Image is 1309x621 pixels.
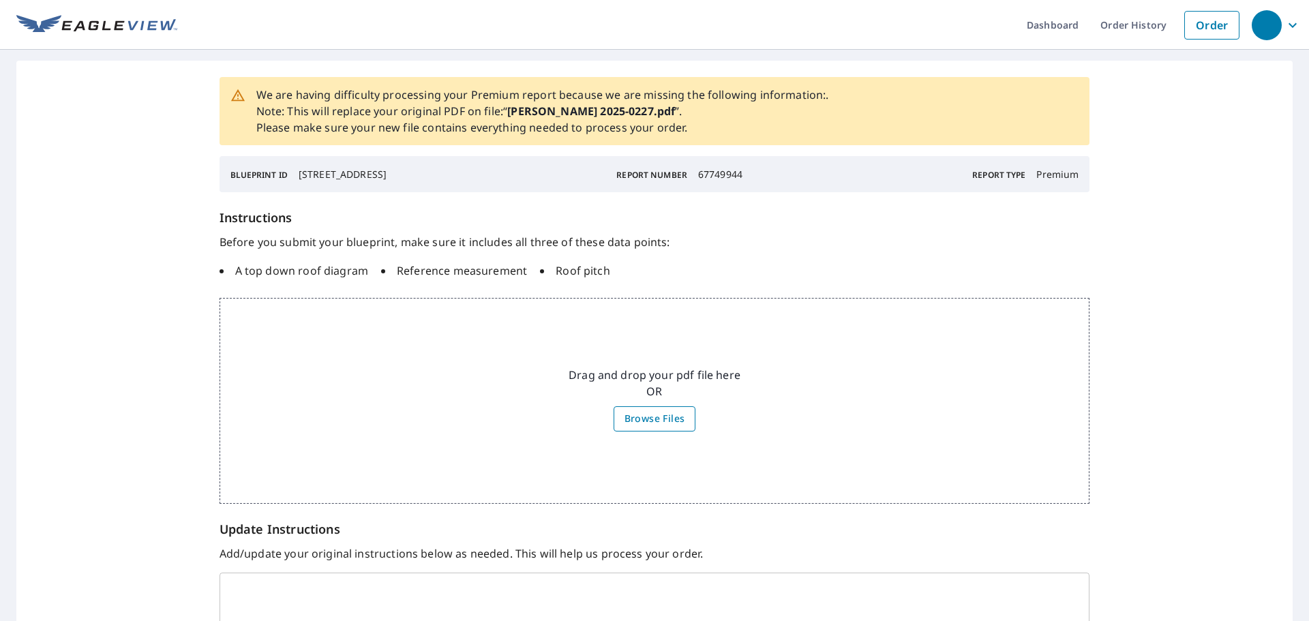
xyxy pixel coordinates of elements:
li: Reference measurement [381,262,527,279]
p: Update Instructions [220,520,1090,539]
h6: Instructions [220,209,1090,227]
p: Add/update your original instructions below as needed. This will help us process your order. [220,545,1090,562]
p: Before you submit your blueprint, make sure it includes all three of these data points: [220,234,1090,250]
p: 67749944 [698,167,742,181]
p: Premium [1036,167,1079,181]
a: Order [1184,11,1239,40]
p: [STREET_ADDRESS] [299,167,387,181]
li: Roof pitch [540,262,610,279]
span: Browse Files [625,410,685,427]
p: Blueprint ID [230,169,288,181]
li: A top down roof diagram [220,262,368,279]
p: Report Number [616,169,687,181]
p: Drag and drop your pdf file here OR [569,367,740,399]
p: Report Type [972,169,1025,181]
label: Browse Files [614,406,696,431]
img: EV Logo [16,15,177,35]
strong: [PERSON_NAME] 2025-0227.pdf [507,104,675,119]
p: We are having difficulty processing your Premium report because we are missing the following info... [256,87,829,136]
